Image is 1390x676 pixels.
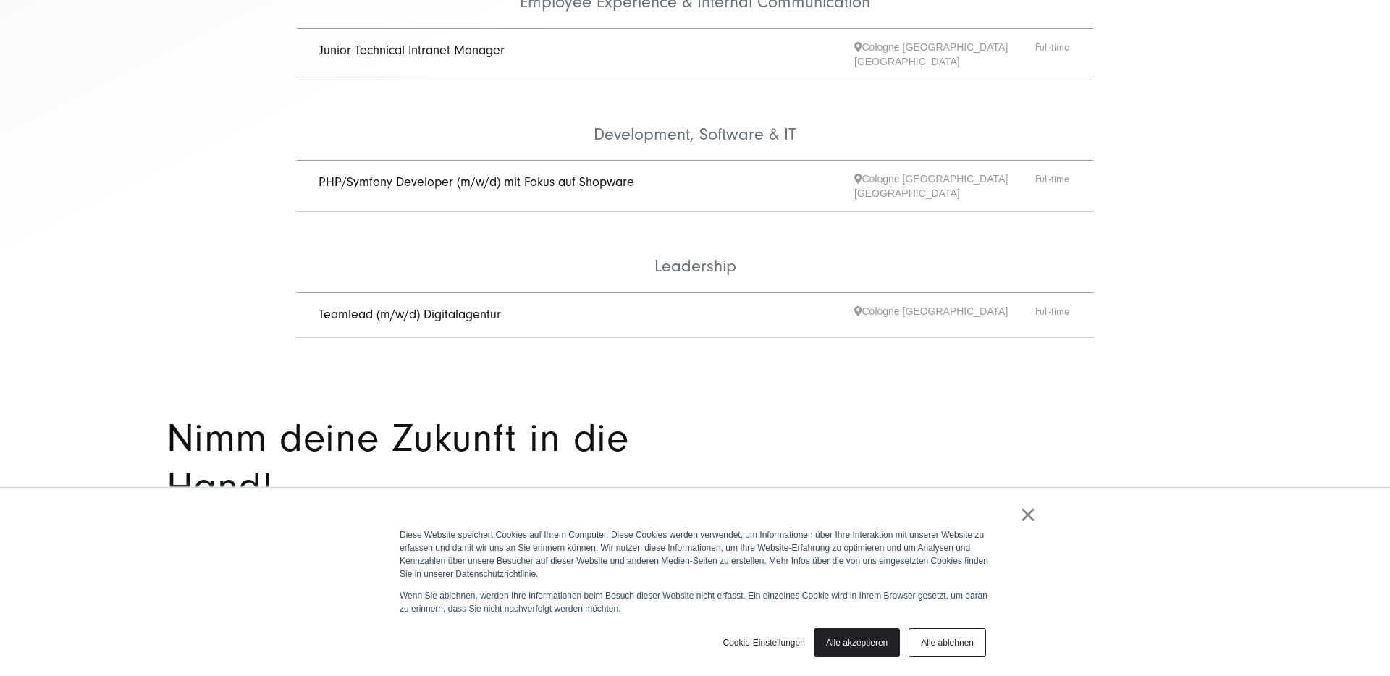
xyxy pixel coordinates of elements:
[400,528,990,580] p: Diese Website speichert Cookies auf Ihrem Computer. Diese Cookies werden verwendet, um Informatio...
[297,212,1093,293] li: Leadership
[909,628,986,657] a: Alle ablehnen
[319,43,505,58] a: Junior Technical Intranet Manager
[319,174,634,190] a: PHP/Symfony Developer (m/w/d) mit Fokus auf Shopware
[400,589,990,615] p: Wenn Sie ablehnen, werden Ihre Informationen beim Besuch dieser Website nicht erfasst. Ein einzel...
[1035,40,1071,69] span: Full-time
[297,80,1093,161] li: Development, Software & IT
[854,304,1035,326] span: Cologne [GEOGRAPHIC_DATA]
[814,628,900,657] a: Alle akzeptieren
[854,40,1035,69] span: Cologne [GEOGRAPHIC_DATA] [GEOGRAPHIC_DATA]
[1035,304,1071,326] span: Full-time
[1019,508,1037,521] a: ×
[723,636,804,649] a: Cookie-Einstellungen
[319,307,501,322] a: Teamlead (m/w/d) Digitalagentur
[1035,172,1071,200] span: Full-time
[167,414,681,511] h2: Nimm deine Zukunft in die Hand!
[854,172,1035,200] span: Cologne [GEOGRAPHIC_DATA] [GEOGRAPHIC_DATA]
